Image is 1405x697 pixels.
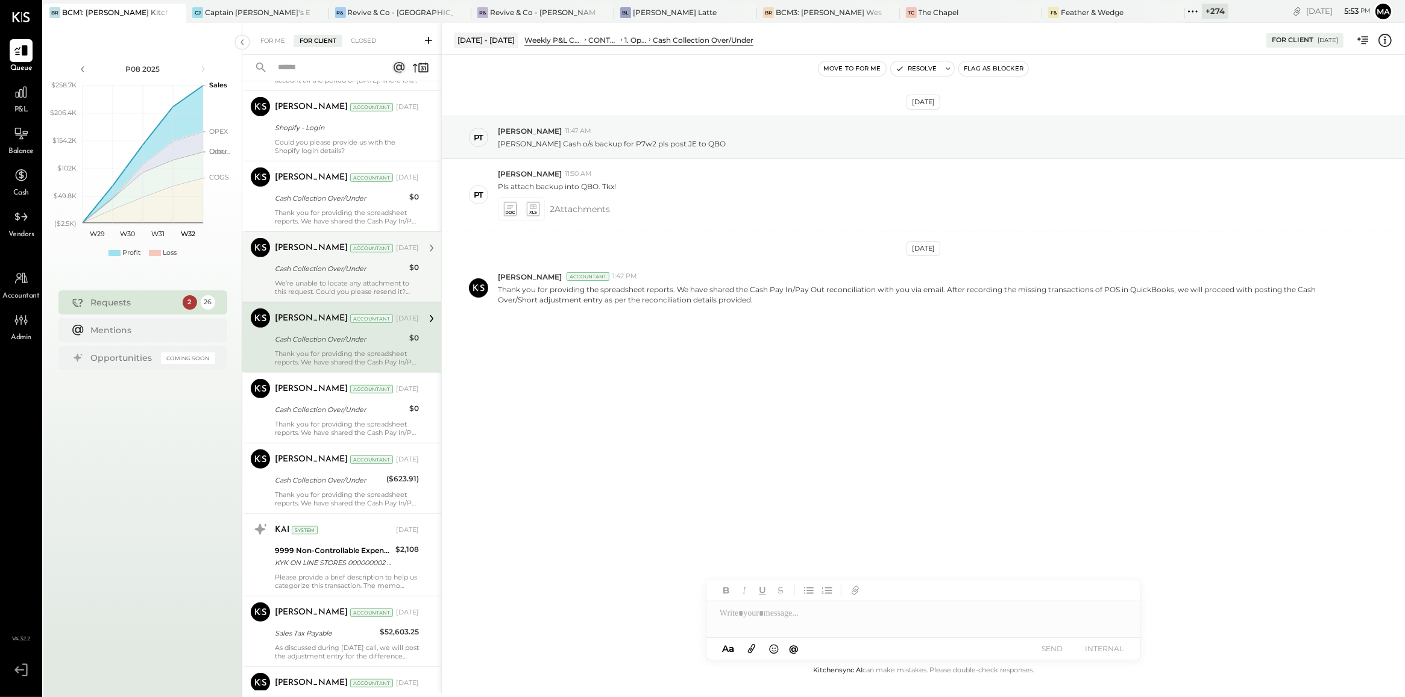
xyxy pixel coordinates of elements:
[718,642,738,655] button: Aa
[498,181,616,192] p: Pls attach backup into QBO. Tkx!
[292,526,318,534] div: System
[49,7,60,18] div: BR
[524,35,582,45] div: Weekly P&L Comparison
[396,384,419,394] div: [DATE]
[151,230,165,238] text: W31
[90,230,105,238] text: W29
[275,454,348,466] div: [PERSON_NAME]
[409,191,419,203] div: $0
[120,230,135,238] text: W30
[409,402,419,414] div: $0
[396,243,419,253] div: [DATE]
[350,173,393,182] div: Accountant
[847,583,863,598] button: Add URL
[474,132,483,143] div: PT
[275,490,419,507] div: Thank you for providing the spreadsheet reports. We have shared the Cash Pay In/Pay Out reconcili...
[653,35,753,45] div: Cash Collection Over/Under
[275,279,419,296] div: We’re unable to locate any attachment to this request. Could you please resend it? Thank you!
[490,7,596,17] div: Revive & Co - [PERSON_NAME]
[1,308,42,343] a: Admin
[209,147,227,155] text: Labor
[348,7,454,17] div: Revive & Co - [GEOGRAPHIC_DATA]
[498,139,726,149] p: [PERSON_NAME] Cash o/s backup for P7w2 pls post JE to QBO
[763,7,774,18] div: BR
[498,284,1351,305] p: Thank you for providing the spreadsheet reports. We have shared the Cash Pay In/Pay Out reconcili...
[1,205,42,240] a: Vendors
[50,108,77,117] text: $206.4K
[395,543,419,555] div: $2,108
[10,63,33,74] span: Queue
[396,525,419,535] div: [DATE]
[52,136,77,145] text: $154.2K
[122,248,140,258] div: Profit
[350,244,393,252] div: Accountant
[275,404,406,416] div: Cash Collection Over/Under
[907,241,940,256] div: [DATE]
[550,197,610,221] span: 2 Attachment s
[51,81,77,89] text: $258.7K
[62,7,168,17] div: BCM1: [PERSON_NAME] Kitchen Bar Market
[8,230,34,240] span: Vendors
[275,643,419,660] div: As discussed during [DATE] call, we will post the adjustment entry for the difference amount once...
[275,420,419,437] div: Thank you for providing the spreadsheet reports. We have shared the Cash Pay In/Pay Out reconcili...
[181,230,195,238] text: W32
[350,455,393,464] div: Accountant
[275,208,419,225] div: Thank you for providing the spreadsheet reports. We have shared the Cash Pay In/Pay Out reconcili...
[919,7,959,17] div: The Chapel
[275,383,348,395] div: [PERSON_NAME]
[161,352,215,364] div: Coming Soon
[350,608,393,617] div: Accountant
[620,7,631,18] div: BL
[498,272,562,282] span: [PERSON_NAME]
[396,102,419,112] div: [DATE]
[209,147,230,155] text: Occu...
[275,242,348,254] div: [PERSON_NAME]
[13,188,29,199] span: Cash
[275,573,419,590] div: Please provide a brief description to help us categorize this transaction. The memo might be help...
[565,169,592,179] span: 11:50 AM
[409,261,419,273] div: $0
[275,333,406,345] div: Cash Collection Over/Under
[57,164,77,172] text: $102K
[275,192,406,204] div: Cash Collection Over/Under
[386,473,419,485] div: ($623.91)
[565,127,591,136] span: 11:47 AM
[891,61,941,76] button: Resolve
[1,164,42,199] a: Cash
[275,607,348,619] div: [PERSON_NAME]
[275,138,419,155] div: Could you please provide us with the Shopify login details?
[773,583,788,598] button: Strikethrough
[1291,5,1303,17] div: copy link
[776,7,882,17] div: BCM3: [PERSON_NAME] Westside Grill
[790,643,799,654] span: @
[275,627,376,639] div: Sales Tax Payable
[254,35,291,47] div: For Me
[192,7,203,18] div: CJ
[350,679,393,687] div: Accountant
[275,263,406,275] div: Cash Collection Over/Under
[275,545,392,557] div: 9999 Non-Controllable Expenses:To Be Classified P&L
[1048,7,1059,18] div: F&
[396,314,419,323] div: [DATE]
[1,267,42,302] a: Accountant
[1028,640,1077,657] button: SEND
[201,295,215,310] div: 26
[396,455,419,464] div: [DATE]
[275,313,348,325] div: [PERSON_NAME]
[350,314,393,323] div: Accountant
[1,81,42,116] a: P&L
[906,7,917,18] div: TC
[1374,2,1393,21] button: Ma
[54,219,77,228] text: ($2.5K)
[1061,7,1124,17] div: Feather & Wedge
[474,189,483,201] div: PT
[409,332,419,344] div: $0
[54,192,77,200] text: $49.8K
[163,248,177,258] div: Loss
[1,122,42,157] a: Balance
[477,7,488,18] div: R&
[1306,5,1371,17] div: [DATE]
[454,33,518,48] div: [DATE] - [DATE]
[275,474,383,486] div: Cash Collection Over/Under
[183,295,197,310] div: 2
